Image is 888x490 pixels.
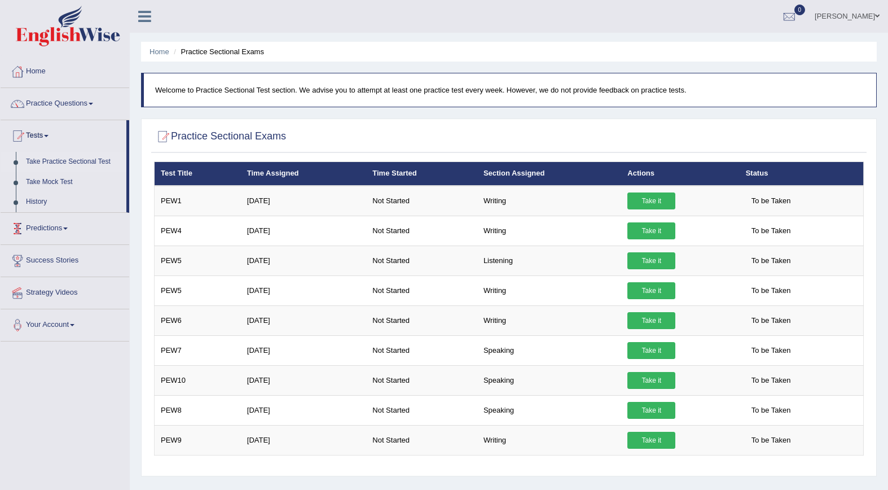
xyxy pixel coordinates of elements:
[621,162,739,186] th: Actions
[746,193,797,209] span: To be Taken
[241,186,366,216] td: [DATE]
[746,312,797,329] span: To be Taken
[21,192,126,212] a: History
[627,222,675,239] a: Take it
[477,335,621,365] td: Speaking
[155,305,241,335] td: PEW6
[155,162,241,186] th: Test Title
[155,85,865,95] p: Welcome to Practice Sectional Test section. We advise you to attempt at least one practice test e...
[155,275,241,305] td: PEW5
[21,172,126,193] a: Take Mock Test
[477,216,621,246] td: Writing
[155,216,241,246] td: PEW4
[155,186,241,216] td: PEW1
[627,252,675,269] a: Take it
[1,213,129,241] a: Predictions
[477,186,621,216] td: Writing
[1,277,129,305] a: Strategy Videos
[155,425,241,455] td: PEW9
[627,372,675,389] a: Take it
[366,335,477,365] td: Not Started
[477,425,621,455] td: Writing
[241,365,366,395] td: [DATE]
[1,120,126,148] a: Tests
[746,402,797,419] span: To be Taken
[155,365,241,395] td: PEW10
[241,305,366,335] td: [DATE]
[171,46,264,57] li: Practice Sectional Exams
[627,432,675,449] a: Take it
[366,162,477,186] th: Time Started
[150,47,169,56] a: Home
[746,342,797,359] span: To be Taken
[1,56,129,84] a: Home
[746,252,797,269] span: To be Taken
[21,152,126,172] a: Take Practice Sectional Test
[366,246,477,275] td: Not Started
[1,309,129,338] a: Your Account
[366,395,477,425] td: Not Started
[241,425,366,455] td: [DATE]
[241,335,366,365] td: [DATE]
[477,365,621,395] td: Speaking
[1,88,129,116] a: Practice Questions
[1,245,129,273] a: Success Stories
[241,275,366,305] td: [DATE]
[746,282,797,299] span: To be Taken
[627,402,675,419] a: Take it
[155,335,241,365] td: PEW7
[746,432,797,449] span: To be Taken
[241,246,366,275] td: [DATE]
[155,395,241,425] td: PEW8
[746,372,797,389] span: To be Taken
[477,162,621,186] th: Section Assigned
[477,246,621,275] td: Listening
[366,365,477,395] td: Not Started
[627,193,675,209] a: Take it
[366,425,477,455] td: Not Started
[477,395,621,425] td: Speaking
[477,275,621,305] td: Writing
[366,305,477,335] td: Not Started
[241,162,366,186] th: Time Assigned
[740,162,864,186] th: Status
[155,246,241,275] td: PEW5
[366,186,477,216] td: Not Started
[241,395,366,425] td: [DATE]
[154,128,286,145] h2: Practice Sectional Exams
[746,222,797,239] span: To be Taken
[627,282,675,299] a: Take it
[366,216,477,246] td: Not Started
[366,275,477,305] td: Not Started
[794,5,806,15] span: 0
[627,342,675,359] a: Take it
[627,312,675,329] a: Take it
[477,305,621,335] td: Writing
[241,216,366,246] td: [DATE]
